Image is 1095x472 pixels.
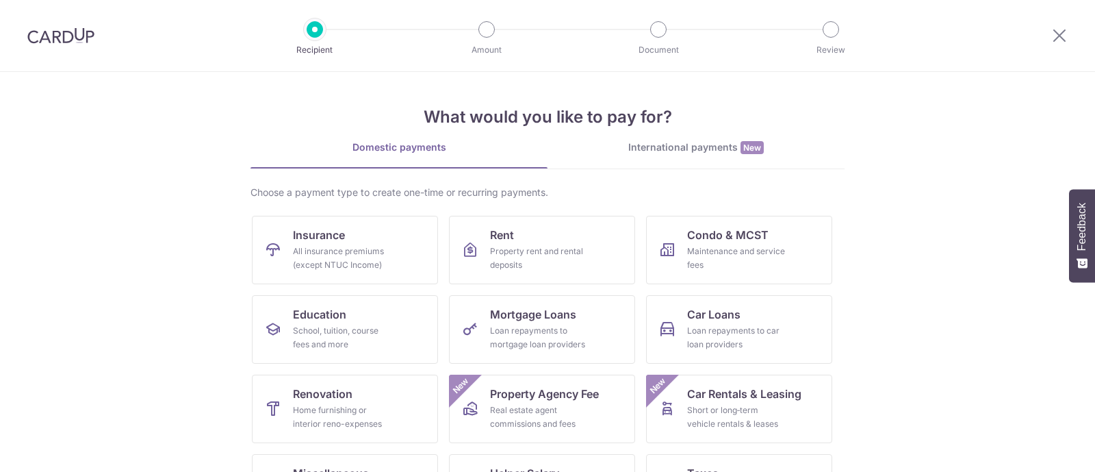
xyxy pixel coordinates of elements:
iframe: Opens a widget where you can find more information [1007,431,1081,465]
span: New [450,375,472,397]
div: Real estate agent commissions and fees [490,403,589,431]
span: New [740,141,764,154]
a: Property Agency FeeReal estate agent commissions and feesNew [449,375,635,443]
a: EducationSchool, tuition, course fees and more [252,295,438,364]
a: RenovationHome furnishing or interior reno-expenses [252,375,438,443]
div: School, tuition, course fees and more [293,324,391,351]
h4: What would you like to pay for? [250,105,845,129]
div: All insurance premiums (except NTUC Income) [293,245,391,272]
a: InsuranceAll insurance premiums (except NTUC Income) [252,216,438,284]
span: Condo & MCST [687,227,769,243]
img: CardUp [27,27,94,44]
div: Home furnishing or interior reno-expenses [293,403,391,431]
a: Car Rentals & LeasingShort or long‑term vehicle rentals & leasesNew [646,375,832,443]
p: Review [780,43,881,57]
span: Mortgage Loans [490,306,576,323]
div: Choose a payment type to create one-time or recurring payments. [250,186,845,199]
div: Loan repayments to mortgage loan providers [490,324,589,351]
span: Renovation [293,386,352,402]
div: Property rent and rental deposits [490,245,589,272]
a: Mortgage LoansLoan repayments to mortgage loan providers [449,295,635,364]
button: Feedback - Show survey [1069,189,1095,282]
p: Recipient [264,43,365,57]
div: International payments [547,140,845,155]
a: Car LoansLoan repayments to car loan providers [646,295,832,364]
span: New [647,375,669,397]
a: RentProperty rent and rental deposits [449,216,635,284]
span: Car Rentals & Leasing [687,386,801,402]
span: Insurance [293,227,345,243]
span: Car Loans [687,306,740,323]
span: Education [293,306,346,323]
span: Property Agency Fee [490,386,599,402]
a: Condo & MCSTMaintenance and service fees [646,216,832,284]
p: Document [608,43,709,57]
span: Rent [490,227,514,243]
div: Loan repayments to car loan providers [687,324,786,351]
p: Amount [436,43,537,57]
span: Feedback [1076,203,1088,251]
div: Domestic payments [250,140,547,154]
div: Short or long‑term vehicle rentals & leases [687,403,786,431]
div: Maintenance and service fees [687,245,786,272]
